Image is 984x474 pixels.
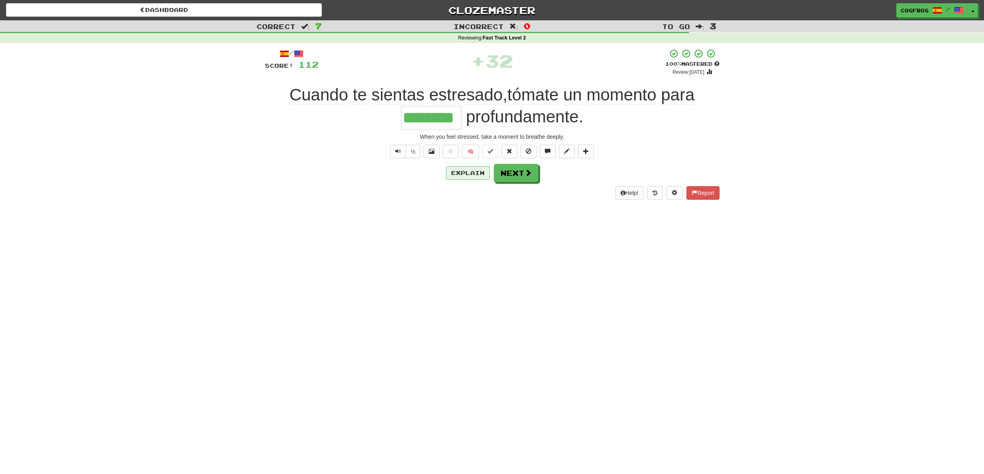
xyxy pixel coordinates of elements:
[298,59,319,69] span: 112
[443,145,459,158] button: Favorite sentence (alt+f)
[559,145,575,158] button: Edit sentence (alt+d)
[265,62,294,69] span: Score:
[315,21,322,31] span: 7
[494,164,538,182] button: Next
[563,85,582,104] span: un
[462,145,479,158] button: 🧠
[665,61,720,68] div: Mastered
[424,145,440,158] button: Show image (alt+x)
[406,145,421,158] button: ½
[6,3,322,17] a: Dashboard
[540,145,556,158] button: Discuss sentence (alt+u)
[501,145,517,158] button: Reset to 0% Mastered (alt+r)
[647,186,663,200] button: Round history (alt+y)
[388,145,421,158] div: Text-to-speech controls
[353,85,367,104] span: te
[301,23,310,30] span: :
[471,49,485,73] span: +
[446,166,490,180] button: Explain
[454,22,504,30] span: Incorrect
[483,35,526,41] strong: Fast Track Level 2
[662,22,690,30] span: To go
[615,186,644,200] button: Help!
[901,7,929,14] span: cogfrog
[578,145,594,158] button: Add to collection (alt+a)
[524,21,530,31] span: 0
[587,85,657,104] span: momento
[390,145,406,158] button: Play sentence audio (ctl+space)
[482,145,498,158] button: Set this sentence to 100% Mastered (alt+m)
[672,69,704,75] small: Review: [DATE]
[661,85,694,104] span: para
[265,49,319,59] div: /
[710,21,716,31] span: 3
[466,107,579,126] span: profundamente
[334,3,650,17] a: Clozemaster
[371,85,424,104] span: sientas
[265,133,720,141] div: When you feel stressed, take a moment to breathe deeply.
[896,3,968,18] a: cogfrog /
[665,61,681,67] span: 100 %
[507,85,558,104] span: tómate
[686,186,719,200] button: Report
[521,145,536,158] button: Ignore sentence (alt+i)
[290,85,695,104] span: ,
[696,23,704,30] span: :
[946,6,950,12] span: /
[509,23,518,30] span: :
[485,51,513,71] span: 32
[256,22,296,30] span: Correct
[429,85,503,104] span: estresado
[461,107,584,126] span: .
[290,85,348,104] span: Cuando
